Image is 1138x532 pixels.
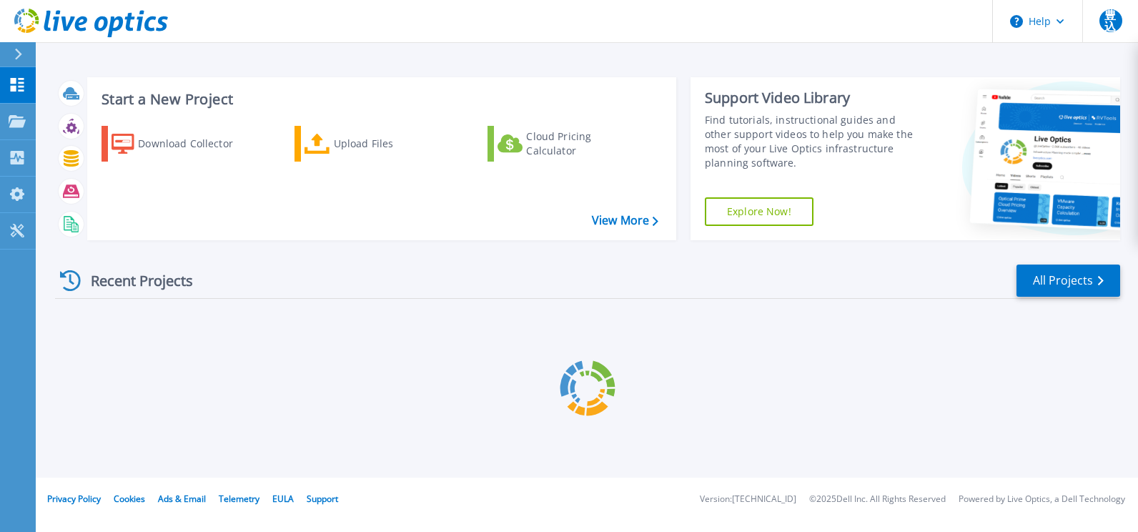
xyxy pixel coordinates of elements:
a: View More [592,214,658,227]
a: Support [307,493,338,505]
div: Download Collector [138,129,252,158]
div: Cloud Pricing Calculator [526,129,640,158]
li: © 2025 Dell Inc. All Rights Reserved [809,495,946,504]
div: Find tutorials, instructional guides and other support videos to help you make the most of your L... [705,113,921,170]
div: Support Video Library [705,89,921,107]
a: Cookies [114,493,145,505]
span: 豊込 [1099,9,1122,32]
a: All Projects [1016,265,1120,297]
div: Upload Files [334,129,448,158]
a: EULA [272,493,294,505]
h3: Start a New Project [102,92,658,107]
a: Explore Now! [705,197,813,226]
div: Recent Projects [55,263,212,298]
a: Privacy Policy [47,493,101,505]
a: Ads & Email [158,493,206,505]
a: Upload Files [295,126,454,162]
a: Telemetry [219,493,259,505]
li: Powered by Live Optics, a Dell Technology [959,495,1125,504]
a: Cloud Pricing Calculator [488,126,647,162]
a: Download Collector [102,126,261,162]
li: Version: [TECHNICAL_ID] [700,495,796,504]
